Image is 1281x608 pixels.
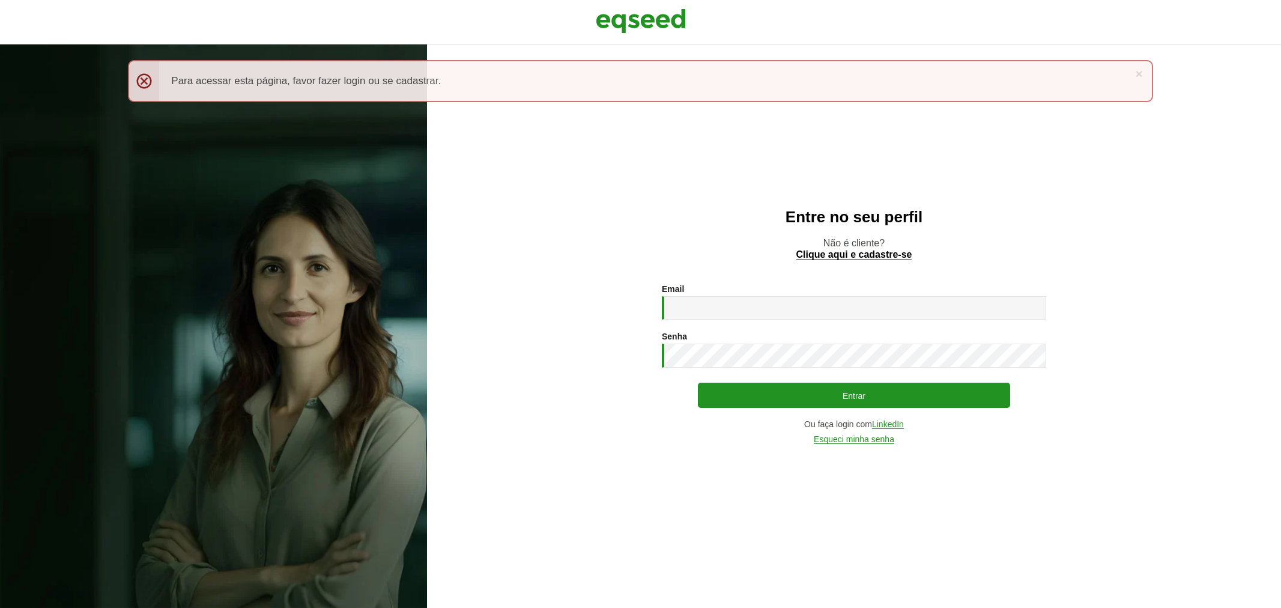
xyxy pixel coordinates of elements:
[128,60,1152,102] div: Para acessar esta página, favor fazer login ou se cadastrar.
[814,435,894,444] a: Esqueci minha senha
[451,237,1257,260] p: Não é cliente?
[796,250,912,260] a: Clique aqui e cadastre-se
[662,285,684,293] label: Email
[662,420,1046,429] div: Ou faça login com
[872,420,904,429] a: LinkedIn
[662,332,687,341] label: Senha
[698,383,1010,408] button: Entrar
[1135,67,1142,80] a: ×
[596,6,686,36] img: EqSeed Logo
[451,208,1257,226] h2: Entre no seu perfil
